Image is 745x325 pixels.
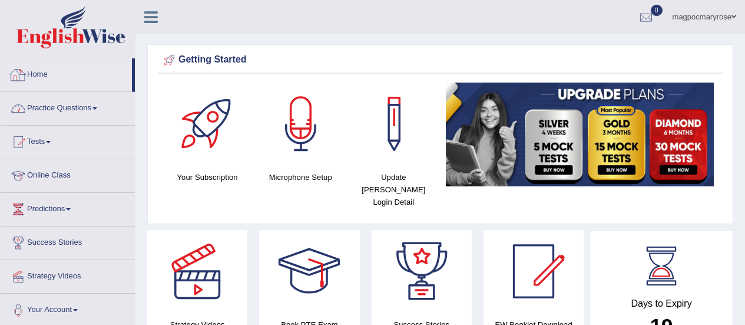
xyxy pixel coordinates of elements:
a: Success Stories [1,226,135,256]
h4: Microphone Setup [260,171,341,183]
a: Predictions [1,193,135,222]
h4: Days to Expiry [603,298,720,309]
a: Tests [1,126,135,155]
img: small5.jpg [446,83,714,186]
span: 0 [651,5,663,16]
a: Home [1,58,132,88]
a: Strategy Videos [1,260,135,290]
h4: Your Subscription [167,171,248,183]
a: Your Account [1,294,135,323]
a: Practice Questions [1,92,135,122]
div: Getting Started [161,51,720,69]
h4: Update [PERSON_NAME] Login Detail [353,171,434,208]
a: Online Class [1,159,135,189]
